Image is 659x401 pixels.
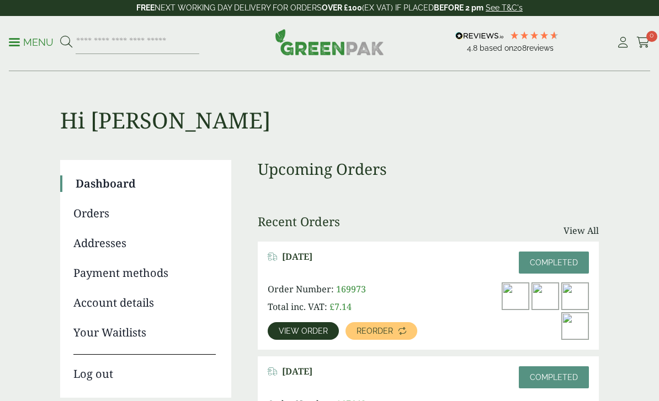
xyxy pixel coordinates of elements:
[434,3,483,12] strong: BEFORE 2 pm
[336,283,366,295] span: 169973
[562,283,588,309] img: Universal-Deli-Pot-Lid-1-300x143.jpg
[564,224,599,237] a: View All
[467,44,480,52] span: 4.8
[509,30,559,40] div: 4.79 Stars
[527,44,554,52] span: reviews
[268,283,334,295] span: Order Number:
[73,265,216,281] a: Payment methods
[73,235,216,252] a: Addresses
[530,373,578,382] span: Completed
[73,205,216,222] a: Orders
[322,3,362,12] strong: OVER £100
[513,44,527,52] span: 208
[73,354,216,382] a: Log out
[636,34,650,51] a: 0
[268,322,339,340] a: View order
[532,283,559,309] img: 12oz-r-PET-Deli-Contaoner-with-fruit-salad-Large-300x200.jpg
[329,301,352,313] bdi: 7.14
[502,283,529,309] img: 8oz-r-PET-Deli-Container-with-Musli-Large-300x200.jpg
[346,322,417,340] a: Reorder
[329,301,334,313] span: £
[275,29,384,55] img: GreenPak Supplies
[636,37,650,48] i: Cart
[357,327,393,335] span: Reorder
[282,252,312,262] span: [DATE]
[73,295,216,311] a: Account details
[282,366,312,377] span: [DATE]
[268,301,327,313] span: Total inc. VAT:
[562,313,588,339] img: 16oz-r-PET-Deli-Container-with-Strawberries-and-Cream-Large-300x200.jpg
[76,175,216,192] a: Dashboard
[480,44,513,52] span: Based on
[486,3,523,12] a: See T&C's
[60,72,599,133] h1: Hi [PERSON_NAME]
[9,36,54,49] p: Menu
[258,214,340,228] h3: Recent Orders
[455,32,503,40] img: REVIEWS.io
[616,37,630,48] i: My Account
[646,31,657,42] span: 0
[279,327,328,335] span: View order
[9,36,54,47] a: Menu
[258,160,599,179] h3: Upcoming Orders
[73,324,216,341] a: Your Waitlists
[136,3,155,12] strong: FREE
[530,258,578,267] span: Completed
